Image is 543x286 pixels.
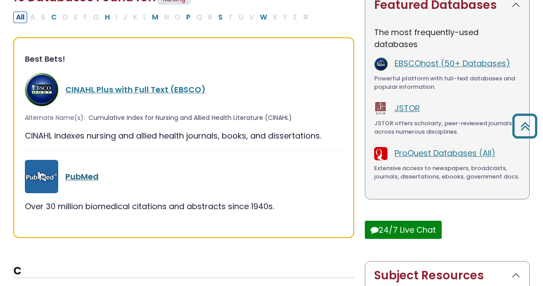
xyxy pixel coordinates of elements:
[374,119,520,136] div: JSTOR offers scholarly, peer-reviewed journals across numerous disciplines.
[65,171,99,182] a: PubMed
[374,26,520,50] p: The most frequently-used databases
[65,84,206,95] a: CINAHL Plus with Full Text (EBSCO)
[257,12,270,23] button: Filter Results W
[395,103,420,114] a: JSTOR
[395,147,495,159] a: ProQuest Databases (All)
[25,113,85,123] span: Alternate Name(s):
[48,12,60,23] button: Filter Results C
[13,11,312,22] div: Alpha-list to filter by first letter of database name
[509,118,541,134] a: Back to Top
[88,113,292,123] span: Cumulative Index for Nursing and Allied Health Literature (CINAHL)
[184,12,193,23] button: Filter Results P
[149,12,161,23] button: Filter Results M
[25,200,343,212] div: Over 30 million biomedical citations and abstracts since 1940s.
[102,12,112,23] button: Filter Results H
[25,130,343,142] div: CINAHL indexes nursing and allied health journals, books, and dissertations.
[365,221,442,239] button: 24/7 Live Chat
[13,265,354,278] h3: C
[374,164,520,181] div: Extensive access to newspapers, broadcasts, journals, dissertations, ebooks, government docs.
[374,74,520,91] div: Powerful platform with full-text databases and popular information.
[25,54,343,64] h3: Best Bets!
[13,12,27,23] button: All
[216,12,225,23] button: Filter Results S
[395,58,510,69] a: EBSCOhost (50+ Databases)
